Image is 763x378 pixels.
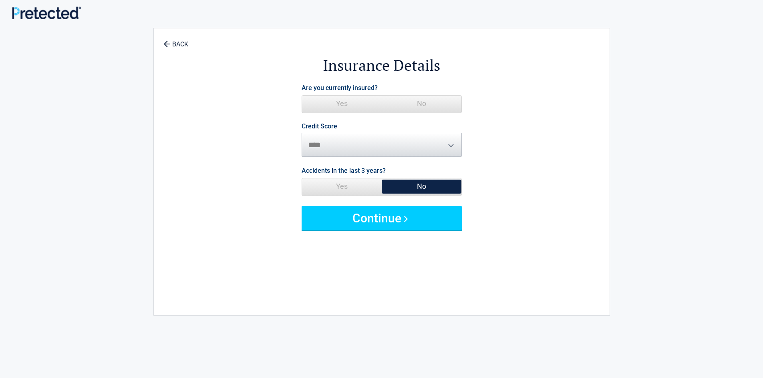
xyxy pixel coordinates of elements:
[302,178,382,194] span: Yes
[302,123,337,130] label: Credit Score
[162,34,190,48] a: BACK
[382,178,461,194] span: No
[198,55,566,76] h2: Insurance Details
[12,6,81,19] img: Main Logo
[302,206,462,230] button: Continue
[302,82,378,93] label: Are you currently insured?
[302,165,386,176] label: Accidents in the last 3 years?
[382,96,461,112] span: No
[302,96,382,112] span: Yes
